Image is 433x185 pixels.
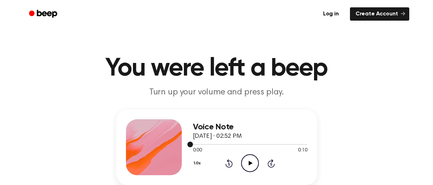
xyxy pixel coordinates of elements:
h1: You were left a beep [38,56,395,81]
span: 0:00 [193,147,202,154]
span: [DATE] · 02:52 PM [193,133,242,140]
button: 1.0x [193,157,203,169]
a: Beep [24,7,64,21]
span: 0:10 [298,147,307,154]
h3: Voice Note [193,122,307,132]
a: Log in [316,6,346,22]
a: Create Account [350,7,409,21]
p: Turn up your volume and press play. [83,87,351,98]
